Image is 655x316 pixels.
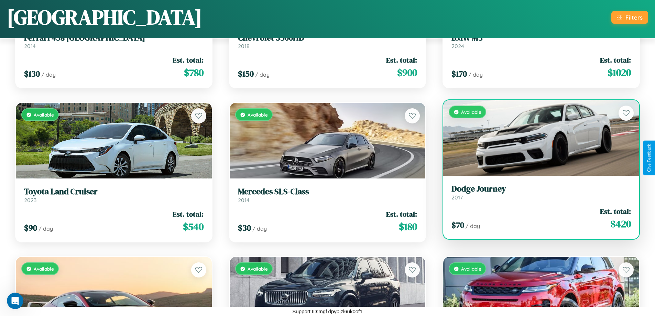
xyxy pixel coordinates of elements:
[39,225,53,232] span: / day
[34,112,54,118] span: Available
[451,43,464,50] span: 2024
[7,293,23,309] iframe: Intercom live chat
[24,222,37,233] span: $ 90
[399,220,417,233] span: $ 180
[238,222,251,233] span: $ 30
[238,197,250,204] span: 2014
[468,71,483,78] span: / day
[386,55,417,65] span: Est. total:
[451,184,631,194] h3: Dodge Journey
[24,33,204,43] h3: Ferrari 458 [GEOGRAPHIC_DATA]
[292,307,362,316] p: Support ID: mgf7lpy0jzl6uk0of1
[24,68,40,79] span: $ 130
[24,187,204,204] a: Toyota Land Cruiser2023
[466,222,480,229] span: / day
[647,144,652,172] div: Give Feedback
[24,43,36,50] span: 2014
[255,71,270,78] span: / day
[238,187,417,204] a: Mercedes SLS-Class2014
[611,11,648,24] button: Filters
[248,112,268,118] span: Available
[600,55,631,65] span: Est. total:
[451,68,467,79] span: $ 170
[238,68,254,79] span: $ 150
[184,66,204,79] span: $ 780
[451,219,464,231] span: $ 70
[610,217,631,231] span: $ 420
[461,266,481,272] span: Available
[238,43,250,50] span: 2018
[608,66,631,79] span: $ 1020
[461,109,481,115] span: Available
[451,194,463,201] span: 2017
[248,266,268,272] span: Available
[451,184,631,201] a: Dodge Journey2017
[7,3,202,31] h1: [GEOGRAPHIC_DATA]
[24,197,36,204] span: 2023
[451,33,631,50] a: BMW M32024
[238,187,417,197] h3: Mercedes SLS-Class
[600,206,631,216] span: Est. total:
[386,209,417,219] span: Est. total:
[238,33,417,50] a: Chevrolet 3500HD2018
[173,209,204,219] span: Est. total:
[24,33,204,50] a: Ferrari 458 [GEOGRAPHIC_DATA]2014
[625,14,643,21] div: Filters
[41,71,56,78] span: / day
[24,187,204,197] h3: Toyota Land Cruiser
[397,66,417,79] span: $ 900
[183,220,204,233] span: $ 540
[173,55,204,65] span: Est. total:
[34,266,54,272] span: Available
[252,225,267,232] span: / day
